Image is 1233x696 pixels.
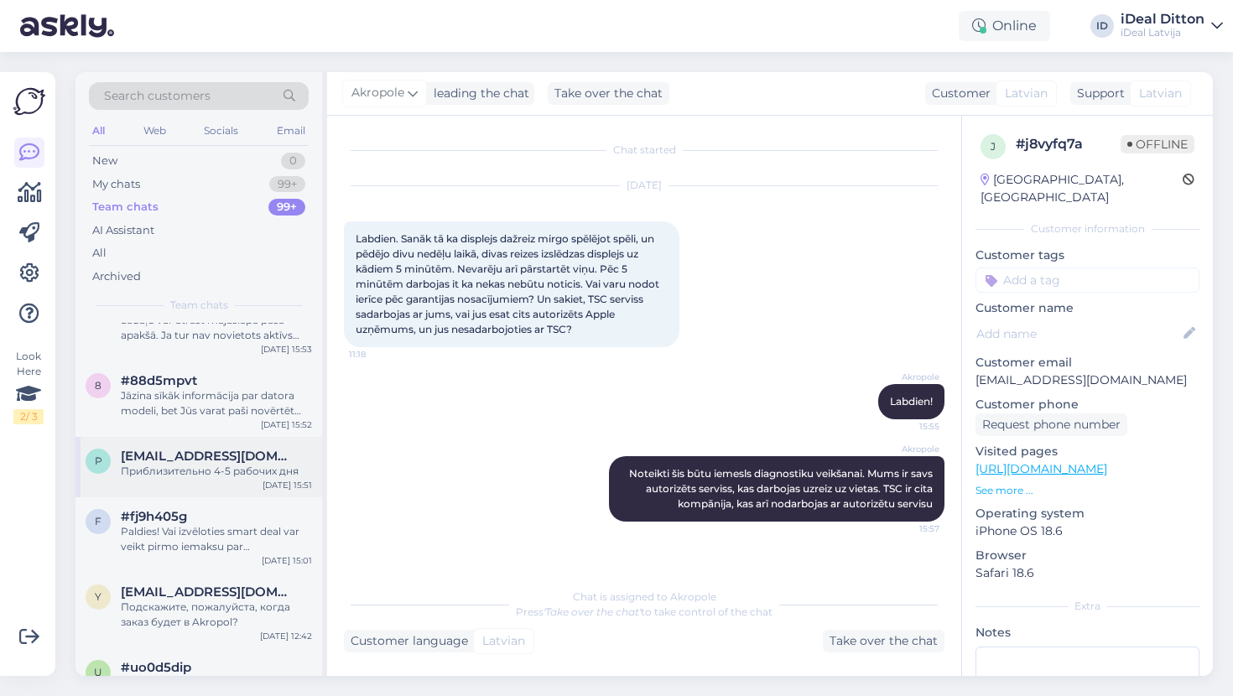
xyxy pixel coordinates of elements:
[823,630,944,652] div: Take over the chat
[13,349,44,424] div: Look Here
[877,371,939,383] span: Akropole
[268,199,305,216] div: 99+
[976,325,1180,343] input: Add name
[263,479,312,491] div: [DATE] 15:51
[482,632,525,650] span: Latvian
[975,599,1199,614] div: Extra
[92,199,159,216] div: Team chats
[121,660,191,675] span: #uo0d5dip
[261,418,312,431] div: [DATE] 15:52
[975,354,1199,371] p: Customer email
[975,267,1199,293] input: Add a tag
[1121,26,1204,39] div: iDeal Latvija
[975,299,1199,317] p: Customer name
[344,632,468,650] div: Customer language
[877,443,939,455] span: Akropole
[261,343,312,356] div: [DATE] 15:53
[1121,13,1223,39] a: iDeal DittoniDeal Latvija
[975,624,1199,641] p: Notes
[1139,85,1182,102] span: Latvian
[573,590,716,603] span: Chat is assigned to Akropole
[95,590,101,603] span: y
[269,176,305,193] div: 99+
[92,176,140,193] div: My chats
[991,140,996,153] span: j
[975,396,1199,413] p: Customer phone
[1121,135,1194,153] span: Offline
[975,505,1199,522] p: Operating system
[260,630,312,642] div: [DATE] 12:42
[92,153,117,169] div: New
[975,483,1199,498] p: See more ...
[121,600,312,630] div: Подскажите, пожалуйста, когда заказ будет в Akropol?
[121,464,312,479] div: Приблизительно 4-5 рабочих дня
[121,675,312,690] div: Lūdzu!
[890,395,933,408] span: Labdien!
[356,232,662,335] span: Labdien. Sanāk tā ka displejs dažreiz mirgo spēlējot spēli, un pēdējo divu nedēļu laikā, divas re...
[1070,85,1125,102] div: Support
[351,84,404,102] span: Akropole
[427,85,529,102] div: leading the chat
[121,313,312,343] div: Sadaļu var atrast mājaslapā pašā apakšā. Ja tur nav novietots aktīvs piedāvājums, tad tas nozīmē,...
[975,564,1199,582] p: Safari 18.6
[548,82,669,105] div: Take over the chat
[170,298,228,313] span: Team chats
[13,409,44,424] div: 2 / 3
[121,373,197,388] span: #88d5mpvt
[200,120,242,142] div: Socials
[1121,13,1204,26] div: iDeal Ditton
[94,666,102,678] span: u
[95,454,102,467] span: p
[877,522,939,535] span: 15:57
[95,515,101,527] span: f
[544,605,641,618] i: 'Take over the chat'
[92,222,154,239] div: AI Assistant
[877,420,939,433] span: 15:55
[975,221,1199,236] div: Customer information
[975,461,1107,476] a: [URL][DOMAIN_NAME]
[516,605,773,618] span: Press to take control of the chat
[273,120,309,142] div: Email
[981,171,1183,206] div: [GEOGRAPHIC_DATA], [GEOGRAPHIC_DATA]
[349,348,412,361] span: 11:18
[1090,14,1114,38] div: ID
[281,153,305,169] div: 0
[1016,134,1121,154] div: # j8vyfq7a
[121,509,187,524] span: #fj9h405g
[262,554,312,567] div: [DATE] 15:01
[140,120,169,142] div: Web
[975,547,1199,564] p: Browser
[975,443,1199,460] p: Visited pages
[92,268,141,285] div: Archived
[344,143,944,158] div: Chat started
[344,178,944,193] div: [DATE]
[925,85,991,102] div: Customer
[975,247,1199,264] p: Customer tags
[89,120,108,142] div: All
[92,245,107,262] div: All
[959,11,1050,41] div: Online
[95,379,101,392] span: 8
[13,86,45,117] img: Askly Logo
[1005,85,1048,102] span: Latvian
[629,467,935,510] span: Noteikti šis būtu iemesls diagnostiku veikšanai. Mums ir savs autorizēts serviss, kas darbojas uz...
[121,449,295,464] span: polyshaxz@gmail.com
[121,388,312,418] div: Jāzina sīkāk informācija par datora modeli, bet Jūs varat paši novērtēt savu ierīci šajā saitē: [...
[121,524,312,554] div: Paldies! Vai izvēloties smart deal var veikt pirmo iemaksu par [DEMOGRAPHIC_DATA]?
[975,413,1127,436] div: Request phone number
[121,584,295,600] span: yuliya.mishhenko84g@gmail.com
[975,371,1199,389] p: [EMAIL_ADDRESS][DOMAIN_NAME]
[975,522,1199,540] p: iPhone OS 18.6
[104,87,211,105] span: Search customers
